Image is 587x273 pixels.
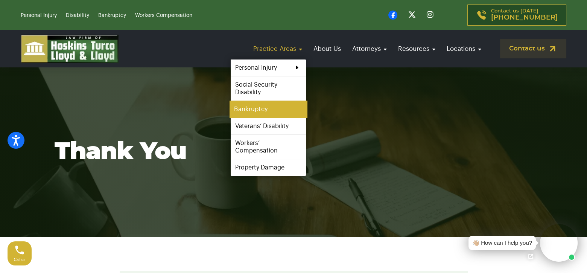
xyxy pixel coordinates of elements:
a: Veterans’ Disability [231,118,306,134]
img: logo [21,35,119,63]
a: Workers Compensation [135,13,192,18]
a: Contact us [500,39,566,58]
a: Bankruptcy [230,101,307,118]
a: Workers’ Compensation [231,135,306,159]
span: Call us [14,258,26,262]
a: Locations [443,38,485,59]
a: Personal Injury [21,13,57,18]
a: Social Security Disability [231,76,306,101]
a: Contact us [DATE][PHONE_NUMBER] [467,5,566,26]
a: Property Damage [231,159,306,176]
a: Personal Injury [231,59,306,76]
h1: Thank You [55,139,532,165]
a: Resources [394,38,439,59]
div: 👋🏼 How can I help you? [472,239,532,247]
a: Disability [66,13,89,18]
a: Practice Areas [249,38,306,59]
p: Contact us [DATE] [491,9,558,21]
a: Attorneys [348,38,391,59]
a: Bankruptcy [98,13,126,18]
span: [PHONE_NUMBER] [491,14,558,21]
a: About Us [310,38,345,59]
a: Open chat [523,249,538,264]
